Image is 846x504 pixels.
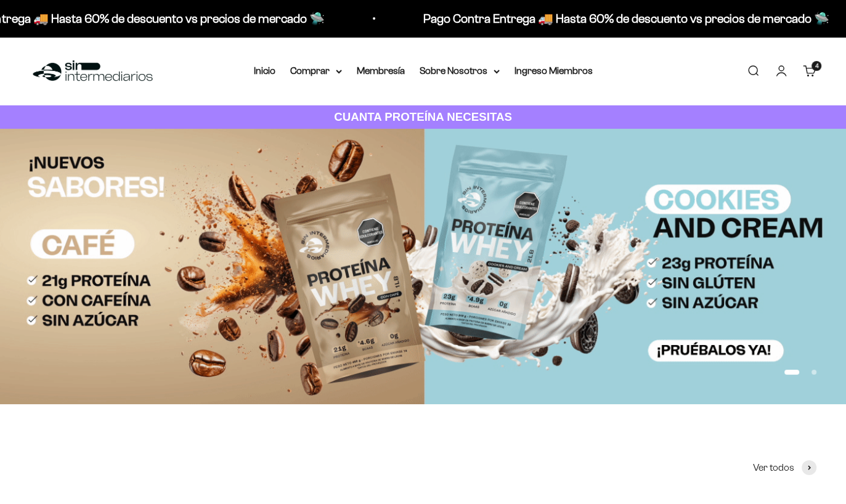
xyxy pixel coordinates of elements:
[357,65,405,76] a: Membresía
[290,63,342,79] summary: Comprar
[815,63,818,69] span: 4
[515,65,593,76] a: Ingreso Miembros
[420,63,500,79] summary: Sobre Nosotros
[753,460,794,476] span: Ver todos
[334,110,512,123] strong: CUANTA PROTEÍNA NECESITAS
[753,460,816,476] a: Ver todos
[254,65,275,76] a: Inicio
[422,9,828,28] p: Pago Contra Entrega 🚚 Hasta 60% de descuento vs precios de mercado 🛸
